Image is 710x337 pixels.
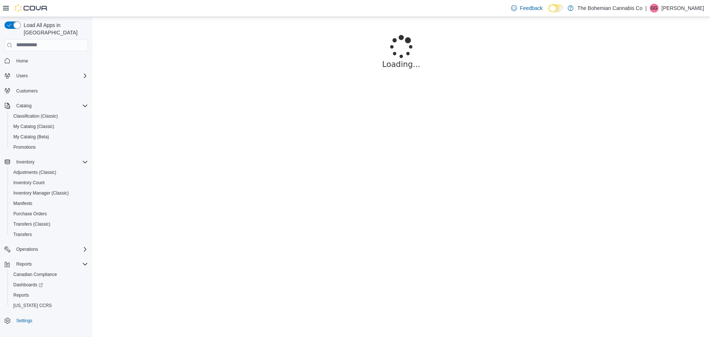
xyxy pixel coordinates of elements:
a: Promotions [10,143,39,152]
button: Adjustments (Classic) [7,167,91,178]
span: Transfers (Classic) [13,221,50,227]
span: Reports [16,261,32,267]
a: Dashboards [7,280,91,290]
button: Catalog [1,101,91,111]
a: Inventory Count [10,178,48,187]
span: Dark Mode [548,12,549,13]
p: | [645,4,647,13]
a: Manifests [10,199,35,208]
span: Users [16,73,28,79]
span: Reports [13,260,88,269]
span: Customers [13,86,88,95]
a: Feedback [508,1,545,16]
a: [US_STATE] CCRS [10,301,55,310]
a: Canadian Compliance [10,270,60,279]
span: My Catalog (Beta) [13,134,49,140]
a: Home [13,57,31,65]
button: Transfers [7,229,91,240]
button: Purchase Orders [7,209,91,219]
button: Operations [1,244,91,255]
span: Feedback [520,4,542,12]
a: Dashboards [10,280,46,289]
button: Inventory Manager (Classic) [7,188,91,198]
button: My Catalog (Classic) [7,121,91,132]
span: Operations [13,245,88,254]
button: Reports [1,259,91,269]
span: Load All Apps in [GEOGRAPHIC_DATA] [21,21,88,36]
a: Transfers (Classic) [10,220,53,229]
span: GG [651,4,658,13]
span: Transfers (Classic) [10,220,88,229]
a: Customers [13,87,41,95]
button: My Catalog (Beta) [7,132,91,142]
span: My Catalog (Classic) [10,122,88,131]
p: [PERSON_NAME] [662,4,704,13]
a: Classification (Classic) [10,112,61,121]
span: Purchase Orders [10,209,88,218]
span: My Catalog (Beta) [10,132,88,141]
span: Dashboards [10,280,88,289]
button: Reports [7,290,91,300]
button: Users [1,71,91,81]
a: My Catalog (Classic) [10,122,57,131]
span: Washington CCRS [10,301,88,310]
span: Manifests [13,200,32,206]
img: Cova [15,4,48,12]
span: Home [13,56,88,65]
p: The Bohemian Cannabis Co [577,4,642,13]
button: Classification (Classic) [7,111,91,121]
span: Dashboards [13,282,43,288]
a: Reports [10,291,32,300]
a: Transfers [10,230,35,239]
button: Reports [13,260,35,269]
span: Operations [16,246,38,252]
span: Manifests [10,199,88,208]
input: Dark Mode [548,4,564,12]
span: Inventory Manager (Classic) [13,190,69,196]
button: Home [1,55,91,66]
button: Users [13,71,31,80]
span: Classification (Classic) [13,113,58,119]
a: Adjustments (Classic) [10,168,59,177]
span: Canadian Compliance [10,270,88,279]
span: [US_STATE] CCRS [13,303,52,309]
button: Catalog [13,101,34,110]
a: Purchase Orders [10,209,50,218]
span: Inventory [16,159,34,165]
span: Promotions [13,144,36,150]
span: Home [16,58,28,64]
span: Adjustments (Classic) [13,169,56,175]
span: Users [13,71,88,80]
button: Promotions [7,142,91,152]
span: Catalog [13,101,88,110]
span: My Catalog (Classic) [13,124,54,129]
button: Canadian Compliance [7,269,91,280]
span: Settings [13,316,88,325]
a: Settings [13,316,35,325]
span: Reports [10,291,88,300]
a: Inventory Manager (Classic) [10,189,72,198]
button: Inventory [1,157,91,167]
button: Settings [1,315,91,326]
span: Canadian Compliance [13,272,57,277]
span: Catalog [16,103,31,109]
div: Givar Gilani [650,4,659,13]
span: Promotions [10,143,88,152]
button: [US_STATE] CCRS [7,300,91,311]
span: Inventory Count [13,180,45,186]
span: Inventory [13,158,88,166]
button: Inventory [13,158,37,166]
a: My Catalog (Beta) [10,132,52,141]
span: Transfers [13,232,32,237]
button: Transfers (Classic) [7,219,91,229]
span: Inventory Count [10,178,88,187]
span: Customers [16,88,38,94]
button: Customers [1,85,91,96]
span: Classification (Classic) [10,112,88,121]
span: Purchase Orders [13,211,47,217]
span: Inventory Manager (Classic) [10,189,88,198]
button: Operations [13,245,41,254]
span: Settings [16,318,32,324]
span: Adjustments (Classic) [10,168,88,177]
button: Inventory Count [7,178,91,188]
